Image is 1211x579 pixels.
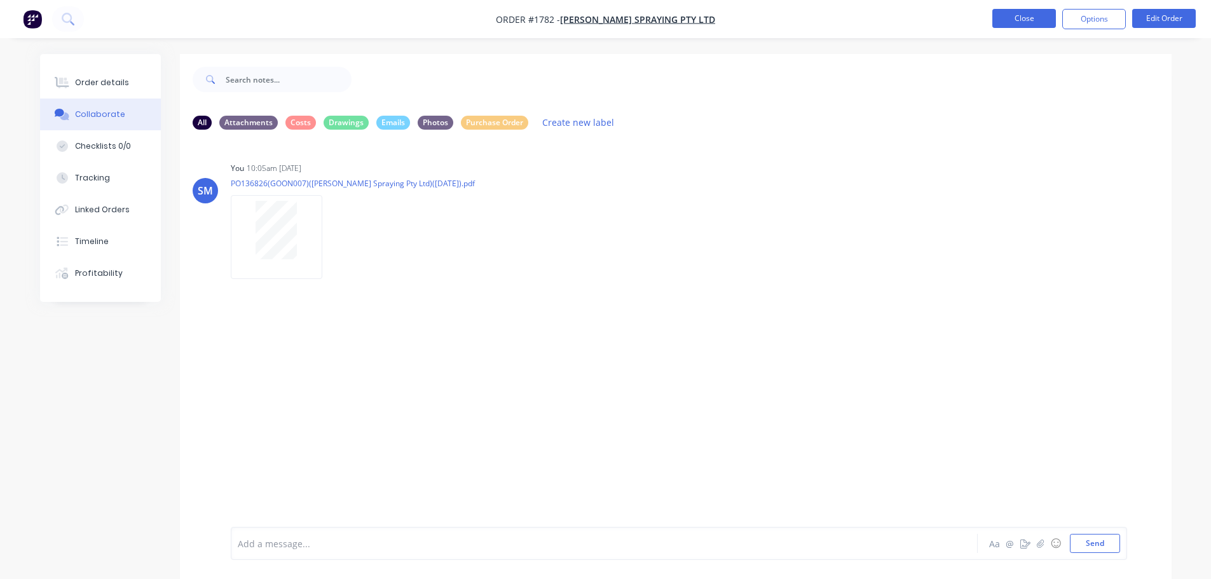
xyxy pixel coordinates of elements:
[560,13,715,25] a: [PERSON_NAME] Spraying Pty Ltd
[376,116,410,130] div: Emails
[247,163,301,174] div: 10:05am [DATE]
[987,536,1002,551] button: Aa
[23,10,42,29] img: Factory
[40,99,161,130] button: Collaborate
[461,116,528,130] div: Purchase Order
[1070,534,1120,553] button: Send
[75,77,129,88] div: Order details
[40,226,161,257] button: Timeline
[231,178,475,189] p: PO136826(GOON007)([PERSON_NAME] Spraying Pty Ltd)([DATE]).pdf
[992,9,1056,28] button: Close
[1132,9,1196,28] button: Edit Order
[75,204,130,215] div: Linked Orders
[324,116,369,130] div: Drawings
[40,257,161,289] button: Profitability
[75,109,125,120] div: Collaborate
[198,183,213,198] div: SM
[1002,536,1018,551] button: @
[1048,536,1064,551] button: ☺
[496,13,560,25] span: Order #1782 -
[1062,9,1126,29] button: Options
[75,236,109,247] div: Timeline
[40,67,161,99] button: Order details
[75,140,131,152] div: Checklists 0/0
[536,114,621,131] button: Create new label
[40,162,161,194] button: Tracking
[418,116,453,130] div: Photos
[231,163,244,174] div: You
[226,67,352,92] input: Search notes...
[40,130,161,162] button: Checklists 0/0
[75,172,110,184] div: Tracking
[75,268,123,279] div: Profitability
[285,116,316,130] div: Costs
[219,116,278,130] div: Attachments
[193,116,212,130] div: All
[40,194,161,226] button: Linked Orders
